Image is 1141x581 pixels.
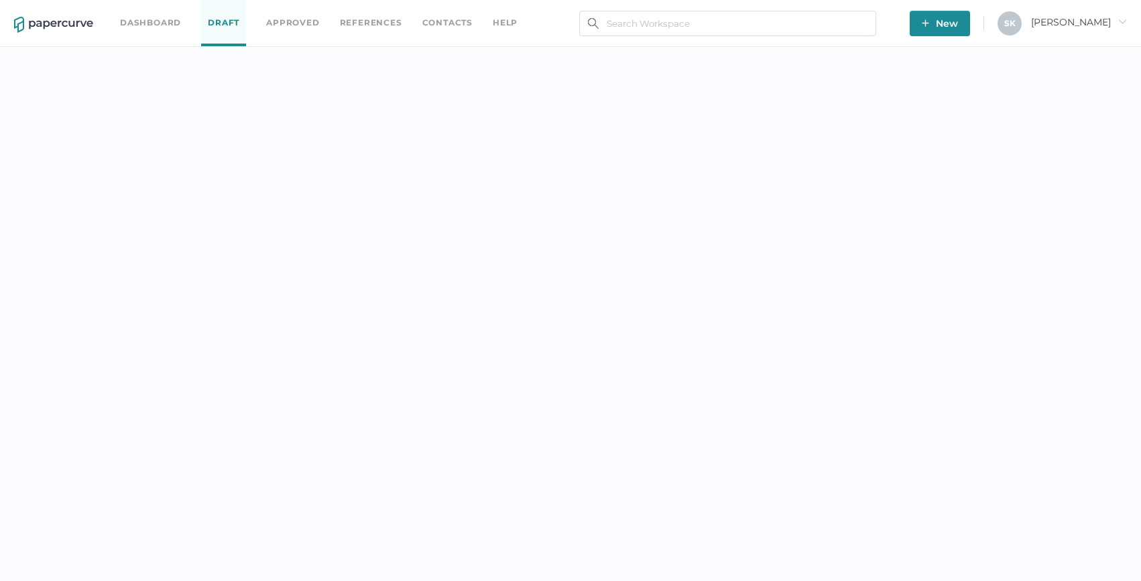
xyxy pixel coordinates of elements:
[910,11,970,36] button: New
[922,19,929,27] img: plus-white.e19ec114.svg
[1118,17,1127,26] i: arrow_right
[1031,16,1127,28] span: [PERSON_NAME]
[922,11,958,36] span: New
[14,17,93,33] img: papercurve-logo-colour.7244d18c.svg
[579,11,876,36] input: Search Workspace
[493,15,518,30] div: help
[120,15,181,30] a: Dashboard
[422,15,473,30] a: Contacts
[266,15,319,30] a: Approved
[340,15,402,30] a: References
[1004,18,1016,28] span: S K
[588,18,599,29] img: search.bf03fe8b.svg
